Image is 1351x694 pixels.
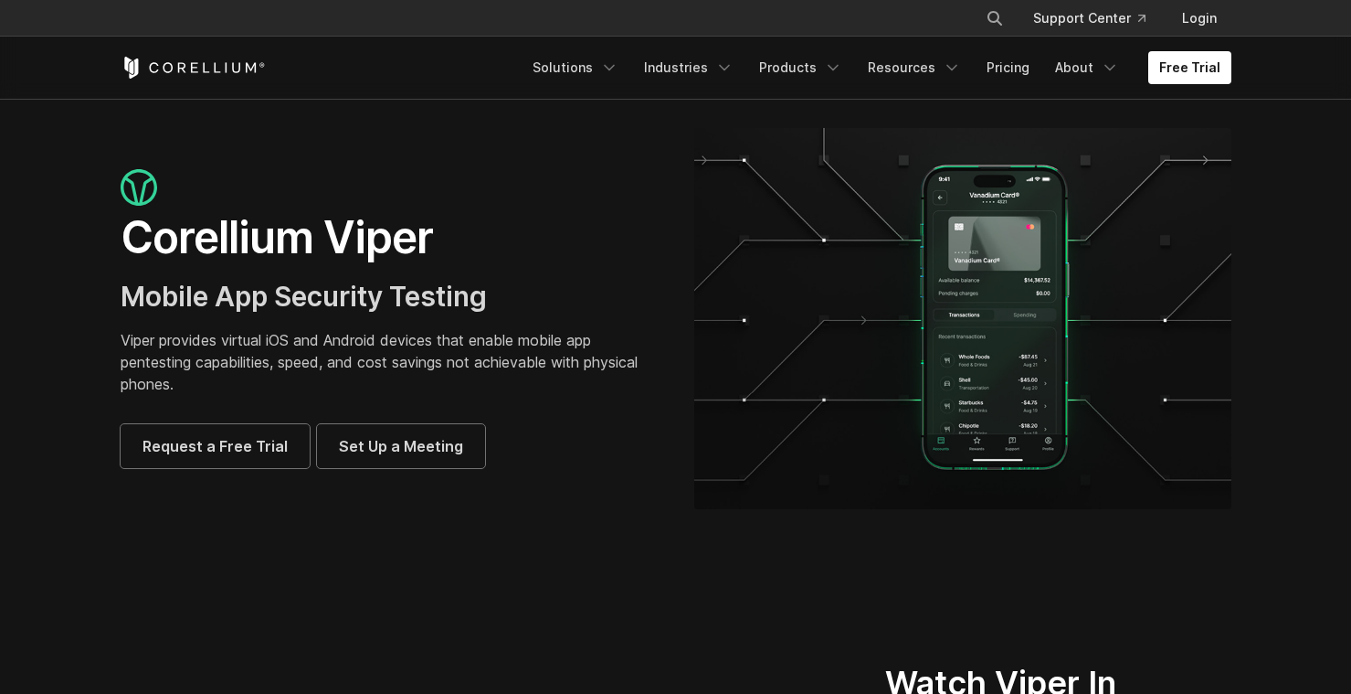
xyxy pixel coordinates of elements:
[121,169,157,207] img: viper_icon_large
[978,2,1011,35] button: Search
[1148,51,1231,84] a: Free Trial
[522,51,629,84] a: Solutions
[121,424,310,468] a: Request a Free Trial
[694,128,1231,509] img: viper_hero
[748,51,853,84] a: Products
[964,2,1231,35] div: Navigation Menu
[121,57,266,79] a: Corellium Home
[317,424,485,468] a: Set Up a Meeting
[142,435,288,457] span: Request a Free Trial
[1044,51,1130,84] a: About
[121,280,487,313] span: Mobile App Security Testing
[633,51,744,84] a: Industries
[339,435,463,457] span: Set Up a Meeting
[121,210,658,265] h1: Corellium Viper
[1167,2,1231,35] a: Login
[121,329,658,395] p: Viper provides virtual iOS and Android devices that enable mobile app pentesting capabilities, sp...
[976,51,1040,84] a: Pricing
[857,51,972,84] a: Resources
[522,51,1231,84] div: Navigation Menu
[1019,2,1160,35] a: Support Center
